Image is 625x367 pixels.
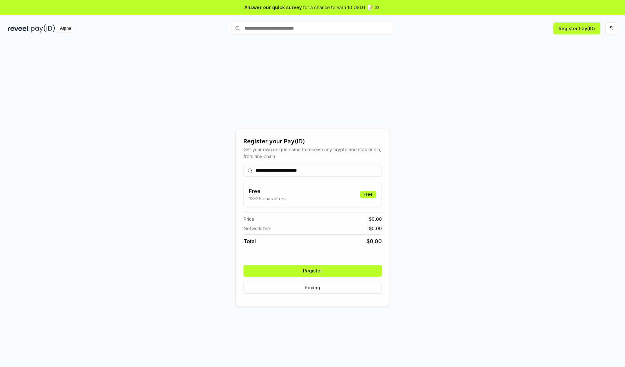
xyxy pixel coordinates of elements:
[303,4,373,11] span: for a chance to earn 10 USDT 📝
[367,237,382,245] span: $ 0.00
[369,225,382,232] span: $ 0.00
[360,191,376,198] div: Free
[244,4,302,11] span: Answer our quick survey
[553,22,600,34] button: Register Pay(ID)
[243,225,270,232] span: Network fee
[249,195,285,202] p: 13-25 characters
[369,216,382,222] span: $ 0.00
[243,137,382,146] div: Register your Pay(ID)
[243,282,382,294] button: Pricing
[243,146,382,160] div: Get your own unique name to receive any crypto and stablecoin, from any chain
[8,24,30,33] img: reveel_dark
[243,216,254,222] span: Price
[31,24,55,33] img: pay_id
[249,187,285,195] h3: Free
[56,24,75,33] div: Alpha
[243,265,382,277] button: Register
[243,237,256,245] span: Total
